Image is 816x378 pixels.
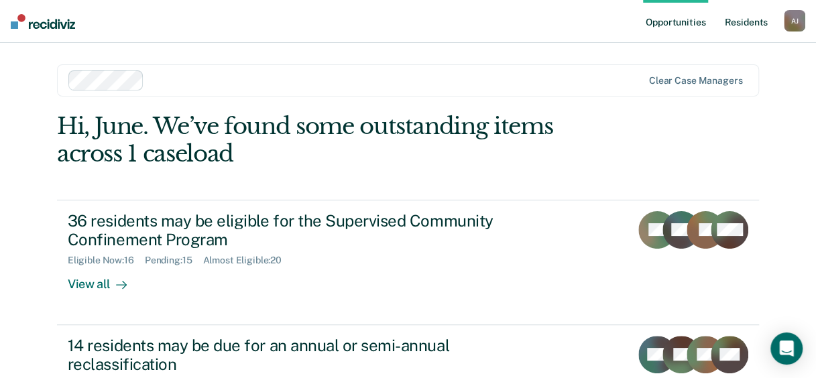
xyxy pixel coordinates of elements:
div: 14 residents may be due for an annual or semi-annual reclassification [68,336,538,375]
a: 36 residents may be eligible for the Supervised Community Confinement ProgramEligible Now:16Pendi... [57,200,759,325]
div: View all [68,266,143,292]
div: Clear case managers [649,75,742,86]
div: A J [784,10,805,31]
div: 36 residents may be eligible for the Supervised Community Confinement Program [68,211,538,250]
img: Recidiviz [11,14,75,29]
button: AJ [784,10,805,31]
div: Almost Eligible : 20 [202,255,292,266]
div: Open Intercom Messenger [770,332,803,365]
div: Hi, June. We’ve found some outstanding items across 1 caseload [57,113,619,168]
div: Eligible Now : 16 [68,255,145,266]
div: Pending : 15 [145,255,203,266]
